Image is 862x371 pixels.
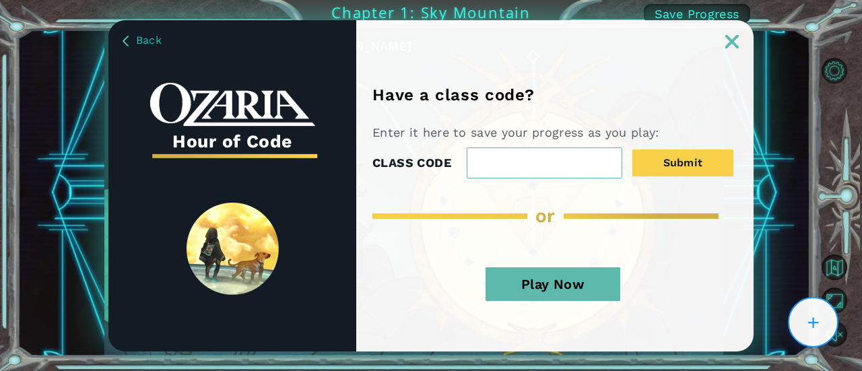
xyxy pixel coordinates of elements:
button: + [787,296,839,348]
span: or [535,205,556,227]
img: ExitButton_Dusk.png [725,35,739,48]
label: CLASS CODE [372,153,451,173]
img: SpiritLandReveal.png [187,203,279,295]
p: Enter it here to save your progress as you play: [372,125,664,141]
h3: Hour of Code [150,127,315,156]
img: BackArrow_Dusk.png [123,36,129,46]
button: Submit [632,149,733,176]
h1: Have a class code? [372,86,539,104]
span: Back [136,34,162,46]
img: whiteOzariaWordmark.png [150,83,315,127]
button: Play Now [486,267,620,301]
